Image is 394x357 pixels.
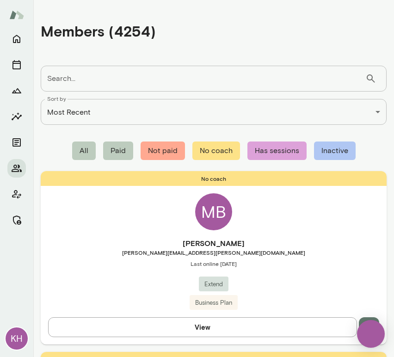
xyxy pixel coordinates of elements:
span: Business Plan [190,298,238,308]
h6: [PERSON_NAME] [41,238,387,249]
button: View [48,317,357,337]
span: No coach [41,171,387,186]
div: MB [195,193,232,230]
span: Not paid [141,142,185,160]
button: Client app [7,185,26,203]
button: Sessions [7,55,26,74]
span: Paid [103,142,133,160]
img: Mento [9,6,24,24]
span: All [72,142,96,160]
button: Home [7,30,26,48]
div: Most Recent [41,99,387,125]
h4: Members (4254) [41,22,156,40]
span: Last online [DATE] [41,260,387,267]
button: Documents [7,133,26,152]
span: Inactive [314,142,356,160]
button: Insights [7,107,26,126]
span: Extend [199,280,228,289]
span: Has sessions [247,142,307,160]
label: Sort by [47,95,66,103]
button: Members [7,159,26,178]
div: KH [6,327,28,350]
button: Manage [7,211,26,229]
span: [PERSON_NAME][EMAIL_ADDRESS][PERSON_NAME][DOMAIN_NAME] [41,249,387,256]
span: No coach [192,142,240,160]
button: Growth Plan [7,81,26,100]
